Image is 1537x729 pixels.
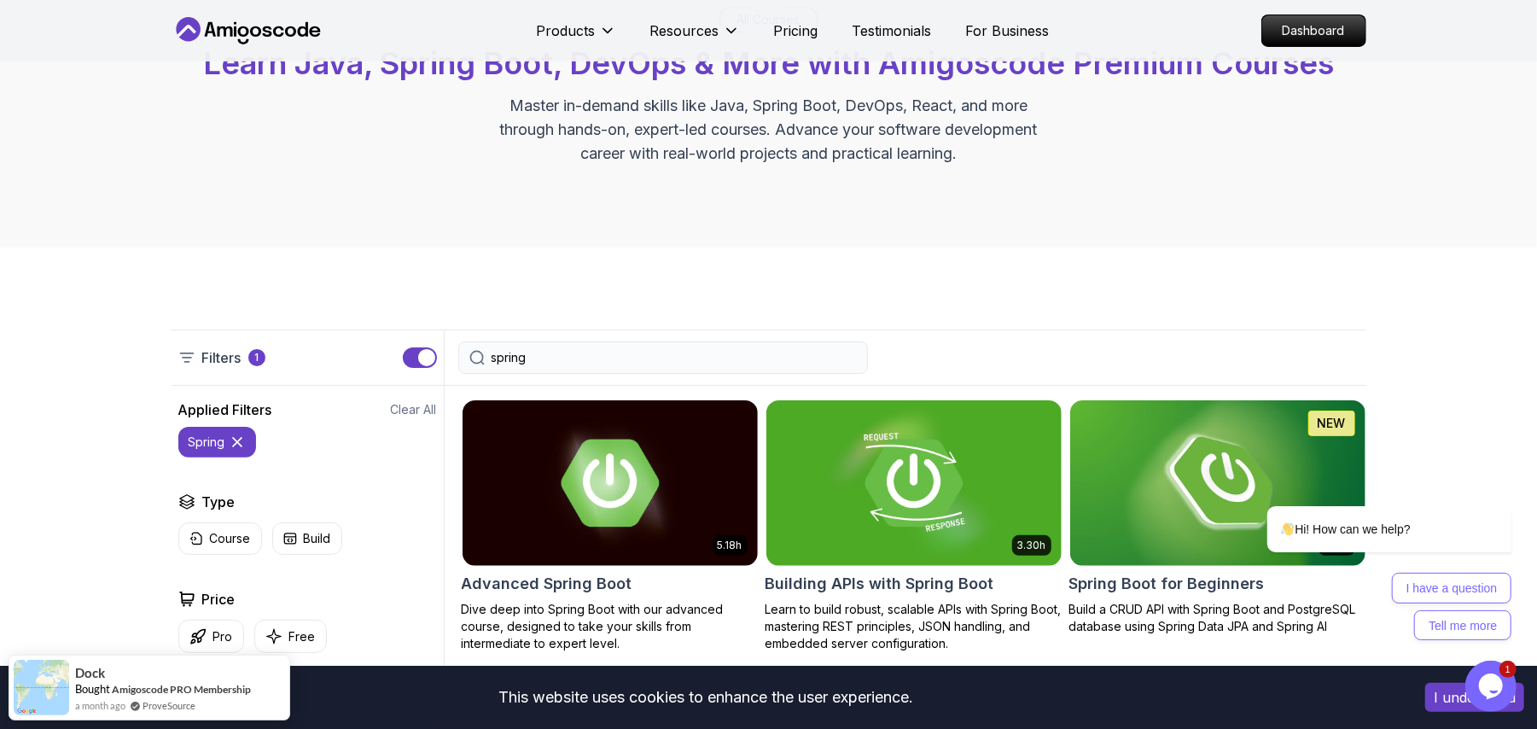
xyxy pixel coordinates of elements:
[1465,661,1520,712] iframe: chat widget
[189,434,225,451] p: spring
[75,698,125,713] span: a month ago
[178,620,244,653] button: Pro
[463,400,758,566] img: Advanced Spring Boot card
[462,601,759,652] p: Dive deep into Spring Boot with our advanced course, designed to take your skills from intermedia...
[112,683,251,696] a: Amigoscode PRO Membership
[766,601,1063,652] p: Learn to build robust, scalable APIs with Spring Boot, mastering REST principles, JSON handling, ...
[537,20,596,41] p: Products
[1070,400,1365,566] img: Spring Boot for Beginners card
[766,572,994,596] h2: Building APIs with Spring Boot
[178,427,256,458] button: spring
[650,20,719,41] p: Resources
[462,572,632,596] h2: Advanced Spring Boot
[650,20,740,55] button: Resources
[254,620,327,653] button: Free
[391,401,437,418] button: Clear All
[1213,351,1520,652] iframe: chat widget
[1262,15,1365,46] p: Dashboard
[203,44,1334,82] span: Learn Java, Spring Boot, DevOps & More with Amigoscode Premium Courses
[143,698,195,713] a: ProveSource
[1261,15,1366,47] a: Dashboard
[14,660,69,715] img: provesource social proof notification image
[1069,601,1366,635] p: Build a CRUD API with Spring Boot and PostgreSQL database using Spring Data JPA and Spring AI
[766,400,1062,566] img: Building APIs with Spring Boot card
[202,492,236,512] h2: Type
[272,522,342,555] button: Build
[482,94,1056,166] p: Master in-demand skills like Java, Spring Boot, DevOps, React, and more through hands-on, expert-...
[178,522,262,555] button: Course
[718,539,742,552] p: 5.18h
[492,349,857,366] input: Search Java, React, Spring boot ...
[1069,399,1366,635] a: Spring Boot for Beginners card1.67hNEWSpring Boot for BeginnersBuild a CRUD API with Spring Boot ...
[75,666,105,680] span: Dock
[966,20,1050,41] a: For Business
[537,20,616,55] button: Products
[774,20,818,41] a: Pricing
[202,589,236,609] h2: Price
[853,20,932,41] a: Testimonials
[13,679,1400,716] div: This website uses cookies to enhance the user experience.
[1425,683,1524,712] button: Accept cookies
[462,399,759,652] a: Advanced Spring Boot card5.18hAdvanced Spring BootDive deep into Spring Boot with our advanced co...
[289,628,316,645] p: Free
[178,399,272,420] h2: Applied Filters
[213,628,233,645] p: Pro
[766,399,1063,652] a: Building APIs with Spring Boot card3.30hBuilding APIs with Spring BootLearn to build robust, scal...
[202,347,242,368] p: Filters
[75,682,110,696] span: Bought
[1017,539,1046,552] p: 3.30h
[254,351,259,364] p: 1
[1069,572,1265,596] h2: Spring Boot for Beginners
[304,530,331,547] p: Build
[210,530,251,547] p: Course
